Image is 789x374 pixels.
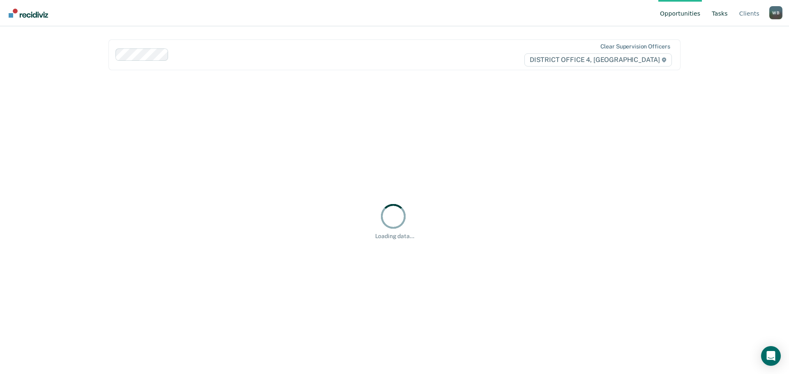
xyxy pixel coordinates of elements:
[761,346,781,366] div: Open Intercom Messenger
[375,233,414,240] div: Loading data...
[9,9,48,18] img: Recidiviz
[769,6,782,19] button: Profile dropdown button
[769,6,782,19] div: W B
[600,43,670,50] div: Clear supervision officers
[524,53,672,67] span: DISTRICT OFFICE 4, [GEOGRAPHIC_DATA]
